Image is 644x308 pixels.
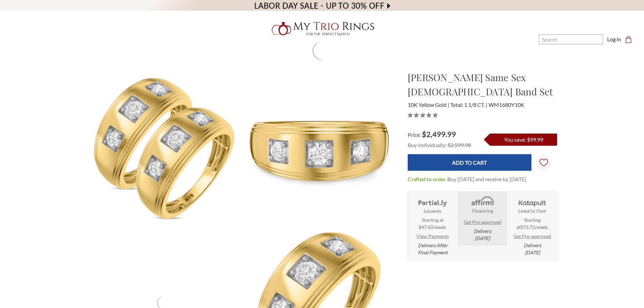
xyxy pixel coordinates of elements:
span: 10K Yellow Gold [408,101,449,108]
img: Photo of Nino 1/2 ct tw. Lab Grown Diamond Same Sex Mens Band Set 10K Yellow Gold [WM1680Y] [87,71,242,225]
a: Log in [607,35,621,43]
a: View Payments [416,233,449,240]
li: Katapult [508,192,557,260]
span: WM1680Y10K [488,101,524,108]
a: My Trio Rings [187,18,457,40]
span: $2,499.99 [422,129,456,139]
em: Delivers After Final Payment [418,242,448,256]
a: Get Pre-approved [464,218,501,226]
dt: Crafted to order. [408,175,446,183]
em: Delivers [524,242,541,256]
a: Cart with 0 items [625,35,636,43]
a: Get Pre-approved [514,233,551,240]
span: [DATE] [475,235,490,241]
img: Photo of Nino 1/2 ct tw. Lab Grown Diamond Same Sex Mens Band Set 10K Yellow Gold [BT1680YM] [242,71,397,225]
img: Layaway [417,196,448,207]
span: Total: 1 1/8 CT. [450,101,487,108]
svg: cart.cart_preview [625,36,632,43]
em: Delivers [474,228,491,242]
span: Price: [408,132,421,138]
span: Starting at . [510,216,555,231]
span: You save: $99.99 [504,136,543,143]
input: Search [539,34,603,44]
span: Starting at $47.60/week. [419,216,447,231]
a: Wish Lists [535,154,552,171]
img: Affirm [467,196,498,207]
input: Add to Cart [408,154,531,171]
li: Affirm [458,192,507,246]
strong: Financing [472,207,493,214]
dd: Buy [DATE] and receive by [DATE] [447,175,526,183]
li: Layaway [408,192,457,260]
strong: Lease to Own [518,207,546,214]
strong: Layaway [424,207,442,214]
span: $73.72/week [520,224,547,230]
img: My Trio Rings [268,18,376,40]
h1: [PERSON_NAME] Same Sex [DEMOGRAPHIC_DATA] Band Set [408,70,557,99]
span: [DATE] [525,250,540,255]
img: Katapult [517,196,548,207]
span: $2,599.98 [448,142,471,148]
span: Buy Individually: [408,142,447,148]
svg: Wish Lists [540,137,548,188]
